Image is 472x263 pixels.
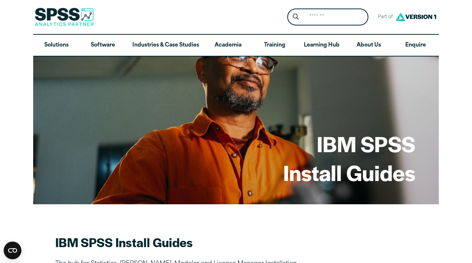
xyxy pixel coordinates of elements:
a: Learning Hub [298,35,346,56]
a: Software [80,35,126,56]
svg: Search magnifying glass icon [293,14,299,20]
a: Industries & Case Studies [126,35,205,56]
a: Solutions [33,35,80,56]
nav: Desktop version of site main menu [33,35,439,56]
span: Part of [374,12,394,23]
img: SPSS Analytics Partner [35,8,94,26]
h1: IBM SPSS Install Guides [283,129,415,187]
form: Site Header Search Form [287,8,368,26]
img: Version1 Logo [394,10,438,24]
button: Open CMP widget [4,242,21,259]
h2: IBM SPSS Install Guides [55,234,313,250]
a: About Us [346,35,392,56]
a: Training [251,35,298,56]
a: Enquire [392,35,439,56]
button: Search magnifying glass icon [289,10,303,24]
a: Academia [205,35,251,56]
